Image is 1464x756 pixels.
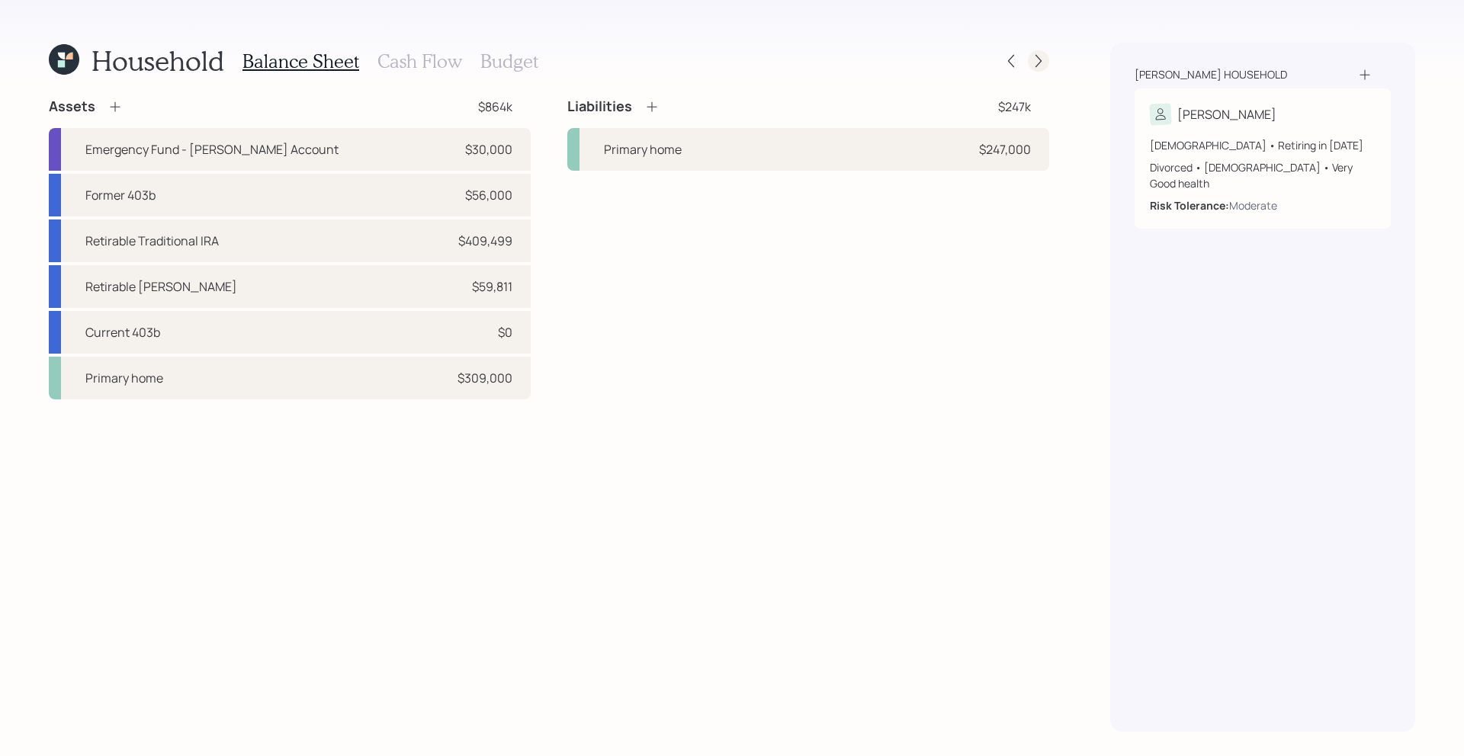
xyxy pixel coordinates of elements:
h3: Balance Sheet [242,50,359,72]
div: Retirable [PERSON_NAME] [85,277,237,296]
div: Current 403b [85,323,160,341]
div: [PERSON_NAME] household [1135,67,1287,82]
h3: Budget [480,50,538,72]
div: $59,811 [472,277,512,296]
div: Divorced • [DEMOGRAPHIC_DATA] • Very Good health [1150,159,1376,191]
div: [PERSON_NAME] [1177,105,1276,123]
div: Emergency Fund - [PERSON_NAME] Account [85,140,339,159]
div: Retirable Traditional IRA [85,232,219,250]
div: $247k [998,98,1031,116]
div: Moderate [1229,197,1277,213]
div: $247,000 [979,140,1031,159]
div: Primary home [85,369,163,387]
h1: Household [91,44,224,77]
div: $30,000 [465,140,512,159]
div: $56,000 [465,186,512,204]
b: Risk Tolerance: [1150,198,1229,213]
div: $309,000 [457,369,512,387]
div: $864k [478,98,512,116]
div: Former 403b [85,186,156,204]
div: Primary home [604,140,682,159]
h4: Assets [49,98,95,115]
h4: Liabilities [567,98,632,115]
div: [DEMOGRAPHIC_DATA] • Retiring in [DATE] [1150,137,1376,153]
h3: Cash Flow [377,50,462,72]
div: $0 [498,323,512,341]
div: $409,499 [458,232,512,250]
